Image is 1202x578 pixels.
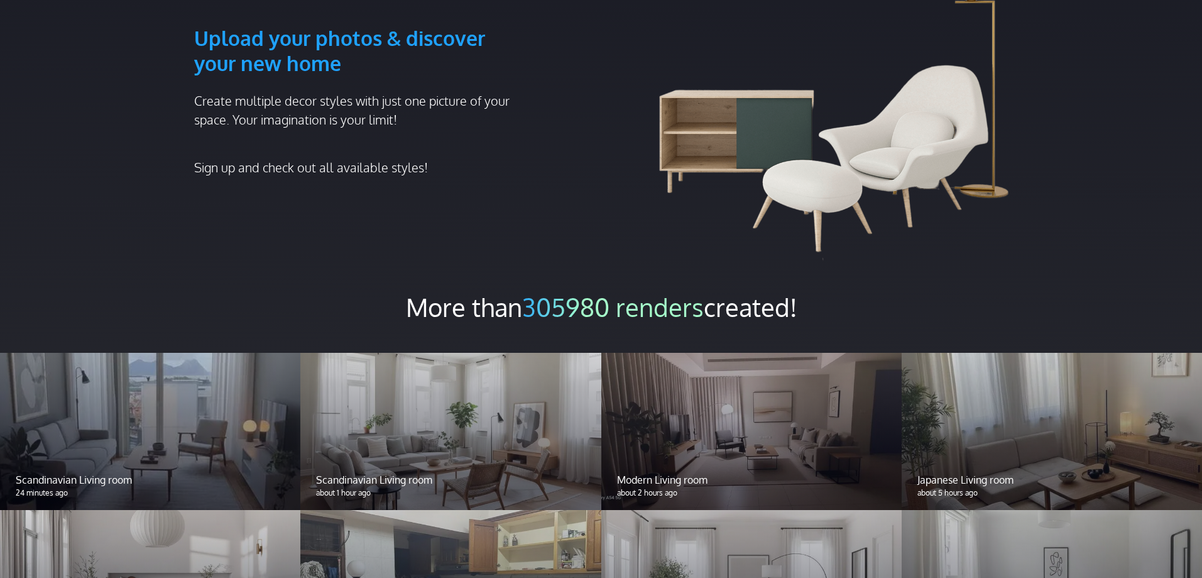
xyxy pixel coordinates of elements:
[522,291,704,323] span: 305980 renders
[194,158,525,177] p: Sign up and check out all available styles!
[617,472,886,487] p: Modern Living room
[194,91,525,129] p: Create multiple decor styles with just one picture of your space. Your imagination is your limit!
[16,472,285,487] p: Scandinavian Living room
[917,472,1186,487] p: Japanese Living room
[617,487,886,499] p: about 2 hours ago
[316,487,585,499] p: about 1 hour ago
[16,487,285,499] p: 24 minutes ago
[316,472,585,487] p: Scandinavian Living room
[917,487,1186,499] p: about 5 hours ago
